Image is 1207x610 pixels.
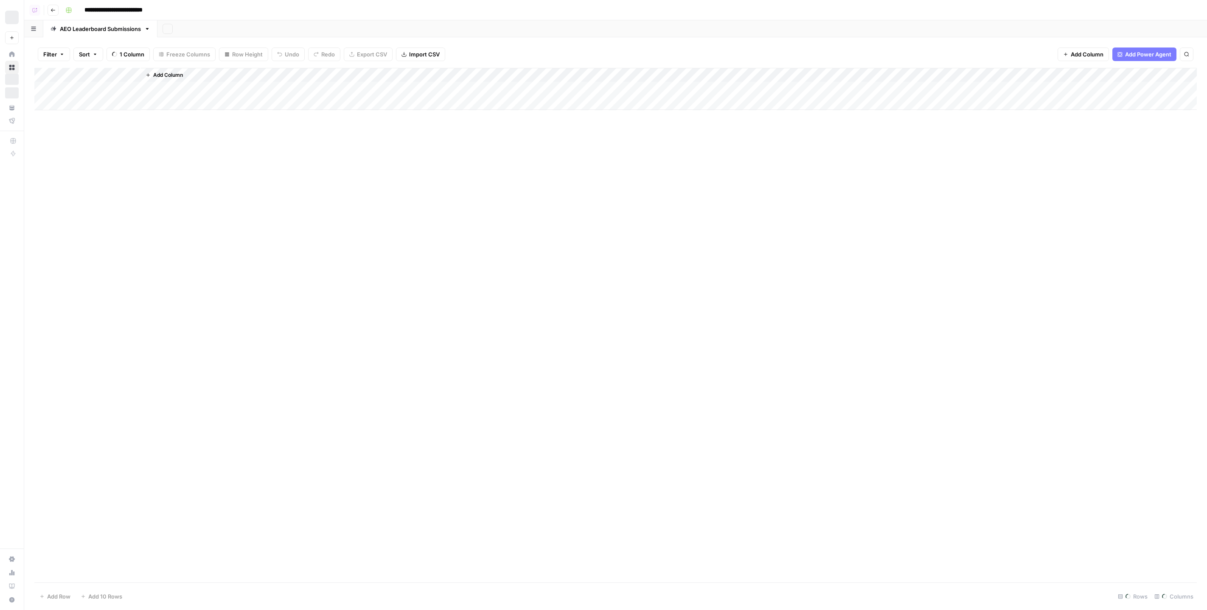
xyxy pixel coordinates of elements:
[396,48,445,61] button: Import CSV
[1114,590,1151,603] div: Rows
[43,20,157,37] a: AEO Leaderboard Submissions
[5,552,19,566] a: Settings
[142,70,186,81] button: Add Column
[5,48,19,61] a: Home
[5,593,19,607] button: Help + Support
[76,590,127,603] button: Add 10 Rows
[79,50,90,59] span: Sort
[166,50,210,59] span: Freeze Columns
[5,114,19,128] a: Flightpath
[47,592,70,601] span: Add Row
[1125,50,1171,59] span: Add Power Agent
[285,50,299,59] span: Undo
[409,50,440,59] span: Import CSV
[73,48,103,61] button: Sort
[5,61,19,74] a: Browse
[38,48,70,61] button: Filter
[153,48,216,61] button: Freeze Columns
[344,48,393,61] button: Export CSV
[107,48,150,61] button: 1 Column
[272,48,305,61] button: Undo
[5,579,19,593] a: Learning Hub
[43,50,57,59] span: Filter
[232,50,263,59] span: Row Height
[1151,590,1197,603] div: Columns
[120,50,144,59] span: 1 Column
[1071,50,1103,59] span: Add Column
[60,25,141,33] div: AEO Leaderboard Submissions
[1112,48,1176,61] button: Add Power Agent
[5,101,19,115] a: Your Data
[153,71,183,79] span: Add Column
[357,50,387,59] span: Export CSV
[1058,48,1109,61] button: Add Column
[308,48,340,61] button: Redo
[5,566,19,579] a: Usage
[34,590,76,603] button: Add Row
[321,50,335,59] span: Redo
[88,592,122,601] span: Add 10 Rows
[219,48,268,61] button: Row Height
